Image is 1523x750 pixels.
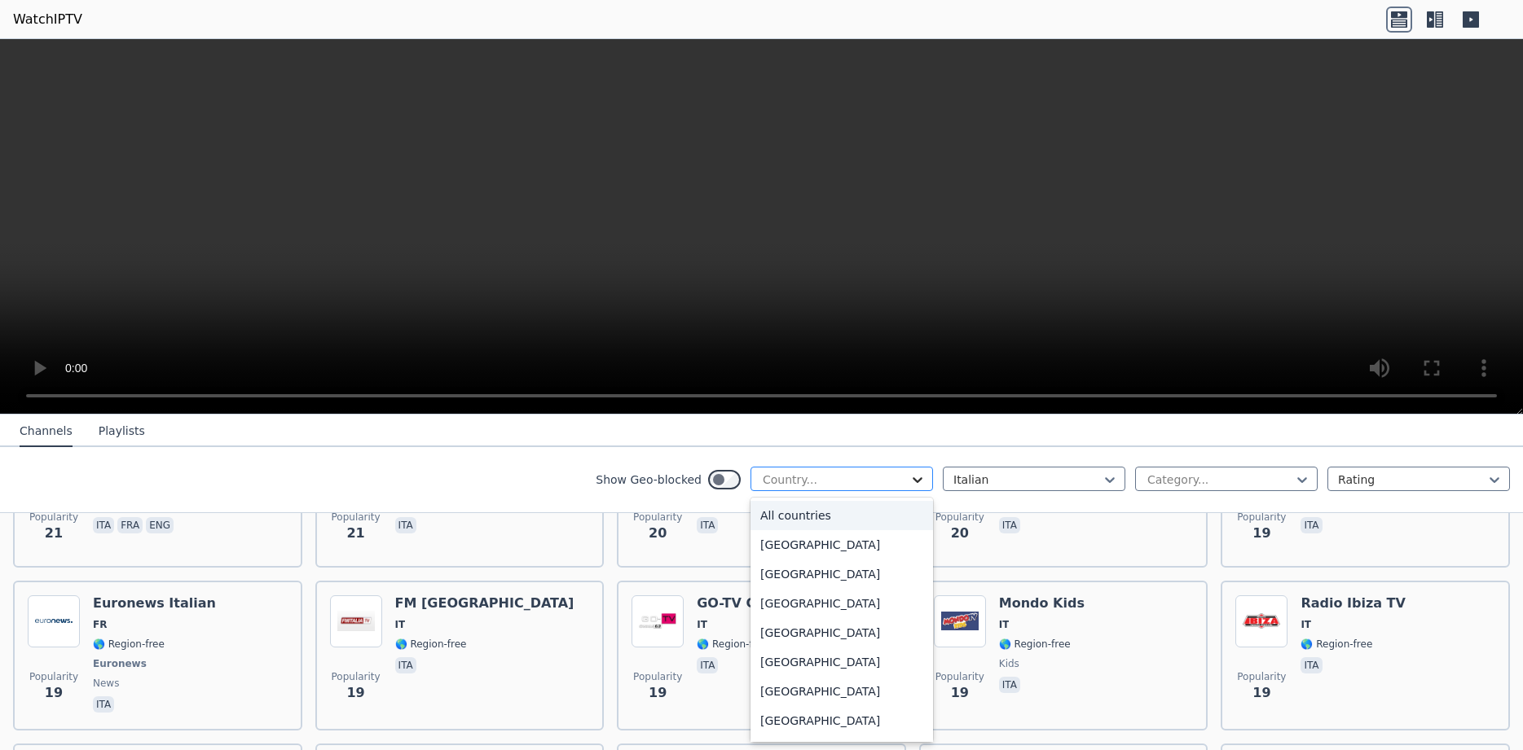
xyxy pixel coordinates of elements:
p: ita [697,517,718,533]
div: [GEOGRAPHIC_DATA] [750,589,933,618]
span: Popularity [332,511,381,524]
span: 🌎 Region-free [93,638,165,651]
span: Euronews [93,657,147,670]
span: 19 [1252,683,1270,703]
span: 21 [346,524,364,543]
span: 21 [45,524,63,543]
span: 19 [951,683,969,703]
p: ita [93,517,114,533]
span: Popularity [29,670,78,683]
h6: Euronews Italian [93,595,216,612]
span: 🌎 Region-free [697,638,768,651]
img: GO-TV Canale 163 [632,595,684,647]
div: [GEOGRAPHIC_DATA] [750,618,933,647]
span: 20 [649,524,667,543]
h6: Radio Ibiza TV [1301,595,1405,612]
span: IT [1301,618,1311,631]
button: Channels [20,416,73,447]
span: IT [999,618,1010,631]
p: eng [146,517,174,533]
div: [GEOGRAPHIC_DATA] [750,530,933,559]
span: 🌎 Region-free [999,638,1071,651]
div: All countries [750,501,933,530]
p: ita [1301,517,1322,533]
img: Euronews Italian [28,595,80,647]
span: IT [395,618,406,631]
span: Popularity [1237,511,1286,524]
span: 19 [346,683,364,703]
h6: FM [GEOGRAPHIC_DATA] [395,595,574,612]
span: 19 [1252,524,1270,543]
p: ita [999,517,1020,533]
span: Popularity [633,670,682,683]
span: 19 [45,683,63,703]
span: 20 [951,524,969,543]
a: WatchIPTV [13,10,82,29]
span: Popularity [332,670,381,683]
img: FM ITALIA [330,595,382,647]
span: kids [999,657,1019,670]
p: ita [697,657,718,673]
span: Popularity [29,511,78,524]
span: FR [93,618,107,631]
div: [GEOGRAPHIC_DATA] [750,647,933,677]
p: ita [999,677,1020,693]
span: IT [697,618,707,631]
p: ita [1301,657,1322,673]
span: news [93,677,119,690]
div: [GEOGRAPHIC_DATA] [750,677,933,706]
img: Radio Ibiza TV [1235,595,1288,647]
span: Popularity [935,511,984,524]
span: Popularity [935,670,984,683]
span: 19 [649,683,667,703]
label: Show Geo-blocked [596,471,702,488]
span: 🌎 Region-free [1301,638,1372,651]
img: Mondo Kids [934,595,986,647]
span: Popularity [1237,670,1286,683]
span: 🌎 Region-free [395,638,467,651]
h6: Mondo Kids [999,595,1085,612]
p: ita [395,657,416,673]
span: Popularity [633,511,682,524]
div: [GEOGRAPHIC_DATA] [750,559,933,589]
p: ita [395,517,416,533]
p: fra [117,517,143,533]
p: ita [93,696,114,713]
h6: GO-TV Canale 163 [697,595,827,612]
button: Playlists [99,416,145,447]
div: [GEOGRAPHIC_DATA] [750,706,933,735]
